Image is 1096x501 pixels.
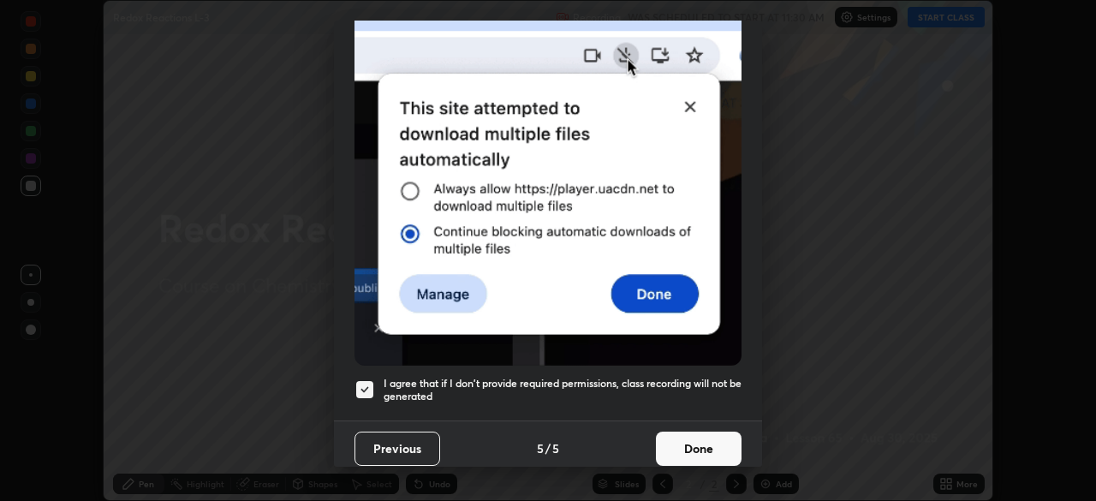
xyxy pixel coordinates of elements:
h4: 5 [537,439,544,457]
button: Done [656,432,742,466]
h4: 5 [552,439,559,457]
button: Previous [354,432,440,466]
h5: I agree that if I don't provide required permissions, class recording will not be generated [384,377,742,403]
h4: / [545,439,551,457]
